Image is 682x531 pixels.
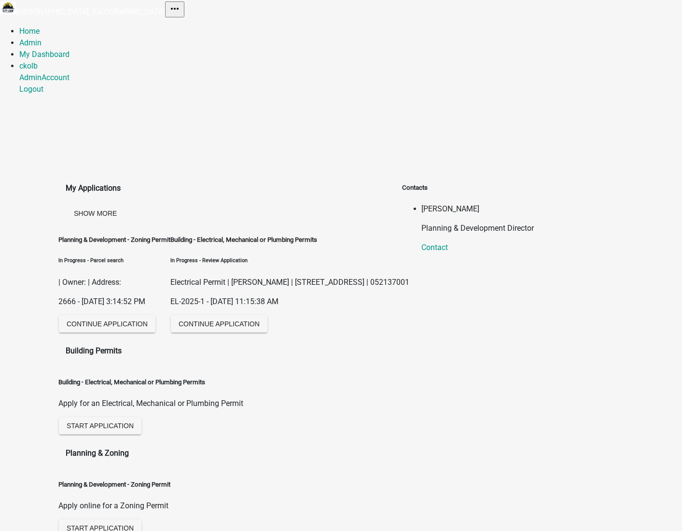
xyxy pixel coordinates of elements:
[59,315,155,333] button: Continue Application
[19,38,42,47] a: Admin
[171,296,410,307] p: EL-2025-1 - [DATE] 11:15:38 AM
[19,50,70,59] a: My Dashboard
[59,277,171,288] p: | Owner: | Address:
[59,480,171,489] h5: Planning & Development - Zoning Permit
[66,205,125,222] button: Show More
[42,73,70,82] a: Account
[169,3,181,14] i: more_horiz
[19,84,43,94] a: Logout
[59,398,244,409] p: Apply for an Electrical, Mechanical or Plumbing Permit
[403,183,534,193] h5: Contacts
[422,223,534,234] p: Planning & Development Director
[66,182,403,194] h4: My Applications
[59,235,171,245] h5: Planning & Development - Zoning Permit
[19,27,40,36] a: Home
[19,73,42,82] a: Admin
[59,296,171,307] p: 2666 - [DATE] 3:14:52 PM
[171,277,410,288] p: Electrical Permit | [PERSON_NAME] | [STREET_ADDRESS] | 052137001
[67,422,134,430] span: Start Application
[19,61,38,70] a: ckolb
[19,72,682,95] div: ckolb
[59,500,171,512] p: Apply online for a Zoning Permit
[171,257,410,265] h6: In Progress - Review Application
[66,345,403,357] h4: Building Permits
[66,447,403,459] h4: Planning & Zoning
[422,243,448,252] a: Contact
[171,315,267,333] button: Continue Application
[59,417,141,434] button: Start Application
[171,235,410,245] h5: Building - Electrical, Mechanical or Plumbing Permits
[16,7,165,16] a: [GEOGRAPHIC_DATA], [GEOGRAPHIC_DATA]
[422,203,534,215] p: [PERSON_NAME]
[59,257,171,265] h6: In Progress - Parcel search
[165,1,184,17] button: Toggle navigation
[59,377,244,387] h5: Building - Electrical, Mechanical or Plumbing Permits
